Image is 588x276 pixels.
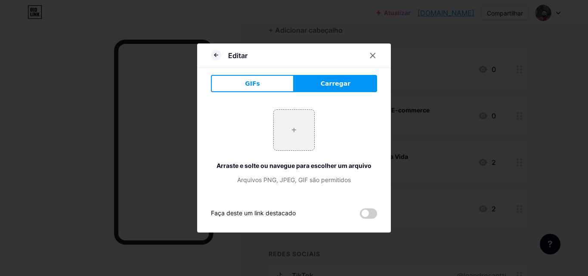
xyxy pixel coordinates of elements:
[237,176,351,183] font: Arquivos PNG, JPEG, GIF são permitidos
[217,162,371,169] font: Arraste e solte ou navegue para escolher um arquivo
[321,80,350,87] font: Carregar
[245,80,260,87] font: GIFs
[211,209,296,217] font: Faça deste um link destacado
[294,75,377,92] button: Carregar
[228,51,248,60] font: Editar
[211,75,294,92] button: GIFs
